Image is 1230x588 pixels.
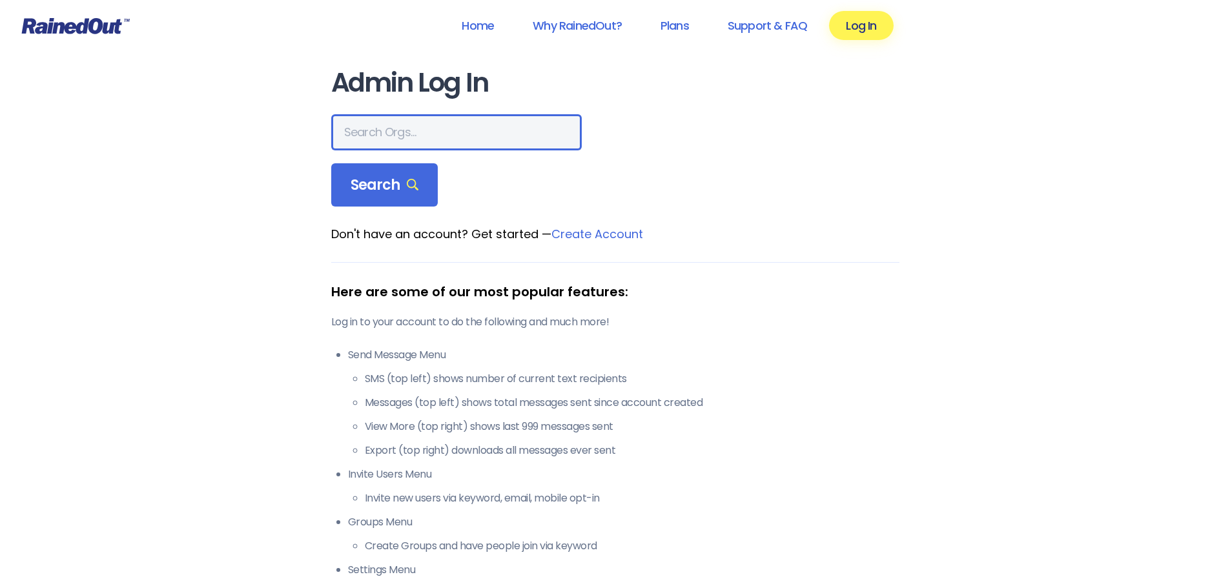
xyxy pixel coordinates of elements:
div: Search [331,163,438,207]
a: Log In [829,11,893,40]
li: Messages (top left) shows total messages sent since account created [365,395,899,411]
li: Invite new users via keyword, email, mobile opt-in [365,491,899,506]
input: Search Orgs… [331,114,582,150]
li: SMS (top left) shows number of current text recipients [365,371,899,387]
li: View More (top right) shows last 999 messages sent [365,419,899,434]
a: Plans [644,11,706,40]
li: Invite Users Menu [348,467,899,506]
li: Send Message Menu [348,347,899,458]
a: Support & FAQ [711,11,824,40]
a: Why RainedOut? [516,11,639,40]
li: Export (top right) downloads all messages ever sent [365,443,899,458]
h1: Admin Log In [331,68,899,97]
a: Home [445,11,511,40]
a: Create Account [551,226,643,242]
li: Create Groups and have people join via keyword [365,538,899,554]
div: Here are some of our most popular features: [331,282,899,301]
li: Groups Menu [348,514,899,554]
p: Log in to your account to do the following and much more! [331,314,899,330]
span: Search [351,176,419,194]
